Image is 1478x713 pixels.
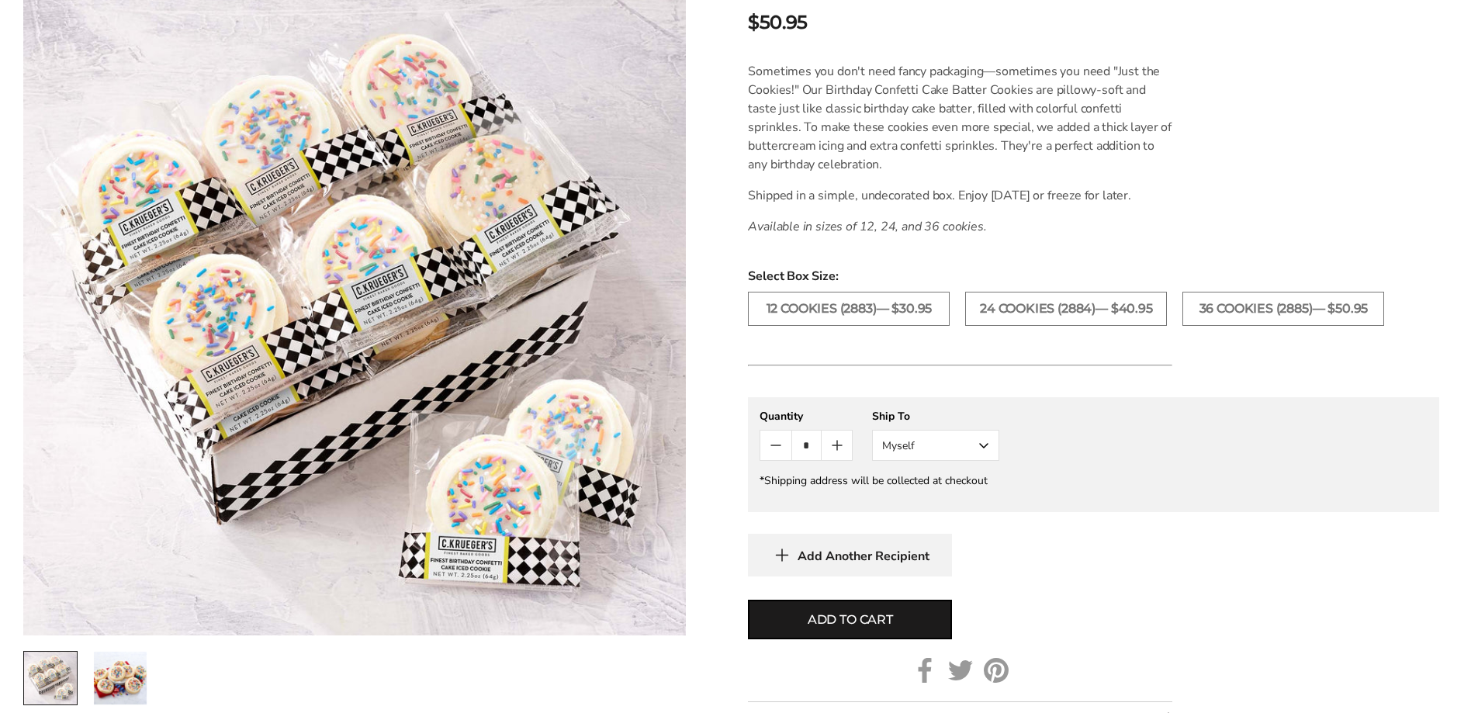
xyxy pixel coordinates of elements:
[760,473,1428,488] div: *Shipping address will be collected at checkout
[760,409,853,424] div: Quantity
[1182,292,1384,326] label: 36 COOKIES (2885)— $50.95
[748,218,986,235] em: Available in sizes of 12, 24, and 36 cookies.
[748,534,952,576] button: Add Another Recipient
[748,292,950,326] label: 12 COOKIES (2883)— $30.95
[23,651,78,705] a: 1 / 2
[748,600,952,639] button: Add to cart
[965,292,1167,326] label: 24 COOKIES (2884)— $40.95
[798,549,929,564] span: Add Another Recipient
[808,611,893,629] span: Add to cart
[748,62,1172,174] p: Sometimes you don't need fancy packaging—sometimes you need "Just the Cookies!" Our Birthday Conf...
[872,430,999,461] button: Myself
[760,431,791,460] button: Count minus
[748,397,1439,512] gfm-form: New recipient
[984,658,1009,683] a: Pinterest
[791,431,822,460] input: Quantity
[94,652,147,704] img: Just the Cookies! Birthday Confetti Cookie Assortment
[872,409,999,424] div: Ship To
[748,9,807,36] span: $50.95
[822,431,852,460] button: Count plus
[12,654,161,701] iframe: Sign Up via Text for Offers
[93,651,147,705] a: 2 / 2
[912,658,937,683] a: Facebook
[748,186,1172,205] p: Shipped in a simple, undecorated box. Enjoy [DATE] or freeze for later.
[948,658,973,683] a: Twitter
[748,267,1439,286] span: Select Box Size:
[24,652,77,704] img: Just the Cookies! Birthday Confetti Cookie Assortment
